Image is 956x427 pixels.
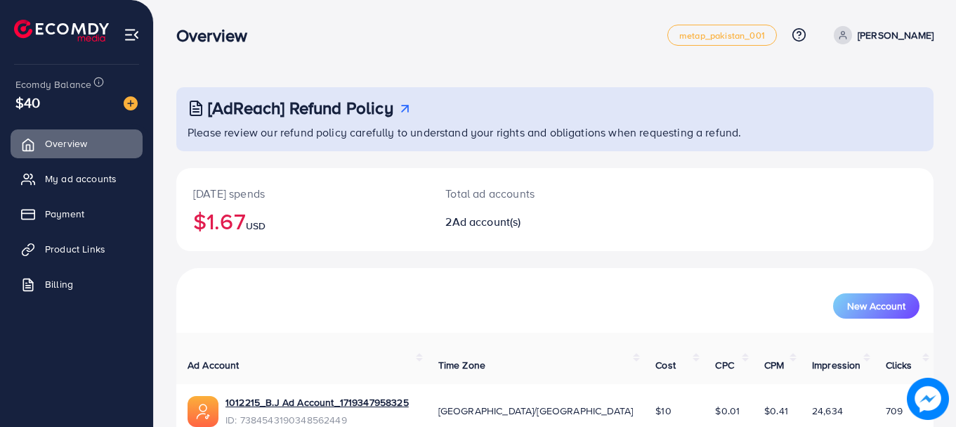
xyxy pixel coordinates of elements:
[45,136,87,151] span: Overview
[14,20,109,42] img: logo
[11,200,143,228] a: Payment
[715,358,733,372] span: CPC
[715,404,740,418] span: $0.01
[847,301,905,311] span: New Account
[655,358,676,372] span: Cost
[11,270,143,298] a: Billing
[886,404,903,418] span: 709
[124,27,140,43] img: menu
[246,219,266,233] span: USD
[193,208,412,234] h2: $1.67
[445,215,601,229] h2: 2
[438,404,634,418] span: [GEOGRAPHIC_DATA]/[GEOGRAPHIC_DATA]
[188,358,240,372] span: Ad Account
[11,235,143,263] a: Product Links
[679,31,765,40] span: metap_pakistan_001
[858,27,934,44] p: [PERSON_NAME]
[907,378,949,420] img: image
[764,404,788,418] span: $0.41
[445,185,601,202] p: Total ad accounts
[176,25,258,46] h3: Overview
[886,358,912,372] span: Clicks
[15,92,40,113] span: $40
[764,358,784,372] span: CPM
[45,172,117,186] span: My ad accounts
[193,185,412,202] p: [DATE] spends
[828,26,934,44] a: [PERSON_NAME]
[11,129,143,158] a: Overview
[452,214,521,229] span: Ad account(s)
[208,98,393,118] h3: [AdReach] Refund Policy
[812,404,843,418] span: 24,634
[188,396,218,427] img: ic-ads-acc.e4c84228.svg
[11,165,143,193] a: My ad accounts
[438,358,485,372] span: Time Zone
[225,395,409,409] a: 1012215_B.J Ad Account_1719347958325
[655,404,671,418] span: $10
[45,277,73,291] span: Billing
[812,358,861,372] span: Impression
[45,207,84,221] span: Payment
[667,25,777,46] a: metap_pakistan_001
[833,293,919,319] button: New Account
[124,96,138,110] img: image
[45,242,105,256] span: Product Links
[188,124,925,141] p: Please review our refund policy carefully to understand your rights and obligations when requesti...
[225,413,409,427] span: ID: 7384543190348562449
[15,77,91,91] span: Ecomdy Balance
